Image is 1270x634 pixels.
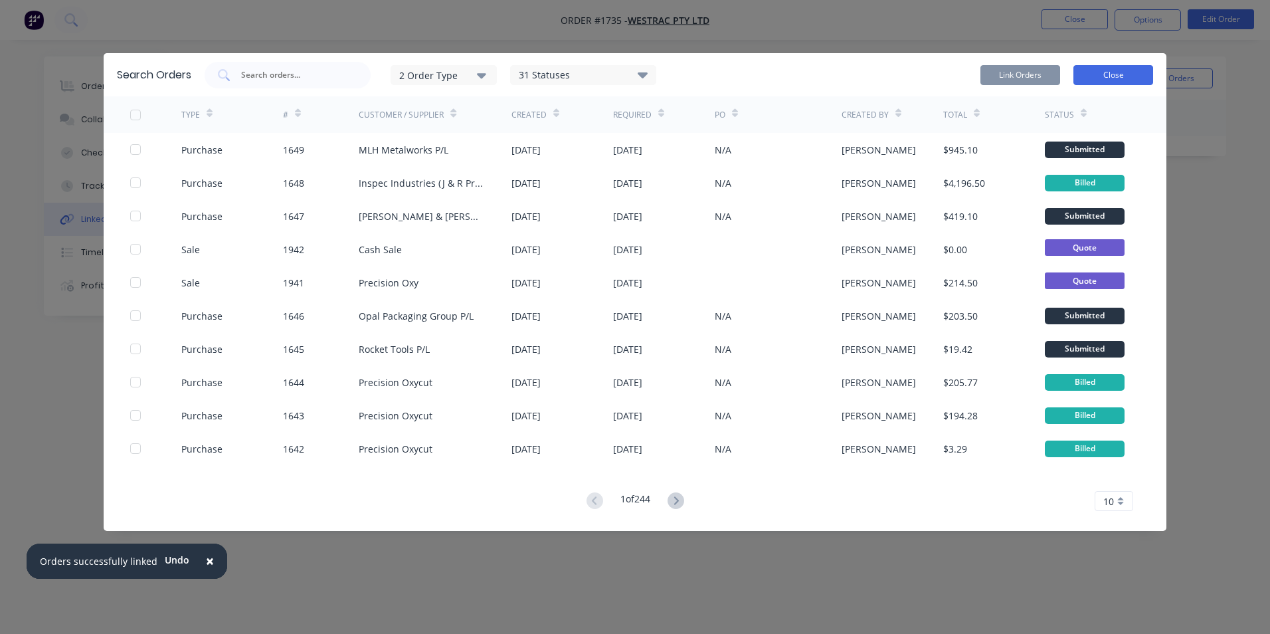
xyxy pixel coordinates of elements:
[842,243,916,257] div: [PERSON_NAME]
[359,109,444,121] div: Customer / Supplier
[943,209,978,223] div: $419.10
[240,68,350,82] input: Search orders...
[1045,208,1125,225] div: Submitted
[943,176,985,190] div: $4,196.50
[943,309,978,323] div: $203.50
[842,176,916,190] div: [PERSON_NAME]
[1045,341,1125,358] div: Submitted
[283,276,304,290] div: 1941
[842,209,916,223] div: [PERSON_NAME]
[613,143,642,157] div: [DATE]
[715,143,731,157] div: N/A
[283,309,304,323] div: 1646
[511,68,656,82] div: 31 Statuses
[181,442,223,456] div: Purchase
[943,143,978,157] div: $945.10
[943,375,978,389] div: $205.77
[181,243,200,257] div: Sale
[391,65,497,85] button: 2 Order Type
[511,109,547,121] div: Created
[1045,272,1125,289] span: Quote
[283,209,304,223] div: 1647
[842,109,889,121] div: Created By
[943,442,967,456] div: $3.29
[359,309,474,323] div: Opal Packaging Group P/L
[359,243,402,257] div: Cash Sale
[1103,494,1114,508] span: 10
[359,409,432,423] div: Precision Oxycut
[283,442,304,456] div: 1642
[511,176,541,190] div: [DATE]
[511,243,541,257] div: [DATE]
[359,342,430,356] div: Rocket Tools P/L
[715,109,725,121] div: PO
[943,342,972,356] div: $19.42
[511,375,541,389] div: [DATE]
[283,243,304,257] div: 1942
[399,68,488,82] div: 2 Order Type
[613,342,642,356] div: [DATE]
[283,409,304,423] div: 1643
[943,243,967,257] div: $0.00
[117,67,191,83] div: Search Orders
[613,276,642,290] div: [DATE]
[620,492,650,511] div: 1 of 244
[842,375,916,389] div: [PERSON_NAME]
[613,375,642,389] div: [DATE]
[613,409,642,423] div: [DATE]
[613,442,642,456] div: [DATE]
[1045,407,1125,424] div: Billed
[283,143,304,157] div: 1649
[980,65,1060,85] button: Link Orders
[715,375,731,389] div: N/A
[511,342,541,356] div: [DATE]
[283,375,304,389] div: 1644
[359,176,485,190] div: Inspec Industries (J & R Priestly P/L)
[193,546,227,578] button: Close
[40,554,157,568] div: Orders successfully linked
[359,143,448,157] div: MLH Metalworks P/L
[613,209,642,223] div: [DATE]
[715,409,731,423] div: N/A
[157,550,197,570] button: Undo
[359,442,432,456] div: Precision Oxycut
[842,342,916,356] div: [PERSON_NAME]
[359,375,432,389] div: Precision Oxycut
[613,109,652,121] div: Required
[715,176,731,190] div: N/A
[206,552,214,570] span: ×
[1045,109,1074,121] div: Status
[511,442,541,456] div: [DATE]
[1045,175,1125,191] div: Billed
[842,276,916,290] div: [PERSON_NAME]
[511,143,541,157] div: [DATE]
[181,176,223,190] div: Purchase
[181,375,223,389] div: Purchase
[511,409,541,423] div: [DATE]
[181,109,200,121] div: TYPE
[842,442,916,456] div: [PERSON_NAME]
[715,209,731,223] div: N/A
[283,109,288,121] div: #
[715,342,731,356] div: N/A
[283,176,304,190] div: 1648
[1045,441,1125,457] div: Billed
[359,276,418,290] div: Precision Oxy
[1073,65,1153,85] button: Close
[613,309,642,323] div: [DATE]
[181,409,223,423] div: Purchase
[613,176,642,190] div: [DATE]
[842,409,916,423] div: [PERSON_NAME]
[181,209,223,223] div: Purchase
[943,409,978,423] div: $194.28
[943,276,978,290] div: $214.50
[842,309,916,323] div: [PERSON_NAME]
[1045,142,1125,158] div: Submitted
[1045,308,1125,324] div: Submitted
[1045,374,1125,391] div: Billed
[511,276,541,290] div: [DATE]
[613,243,642,257] div: [DATE]
[943,109,967,121] div: Total
[181,276,200,290] div: Sale
[181,309,223,323] div: Purchase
